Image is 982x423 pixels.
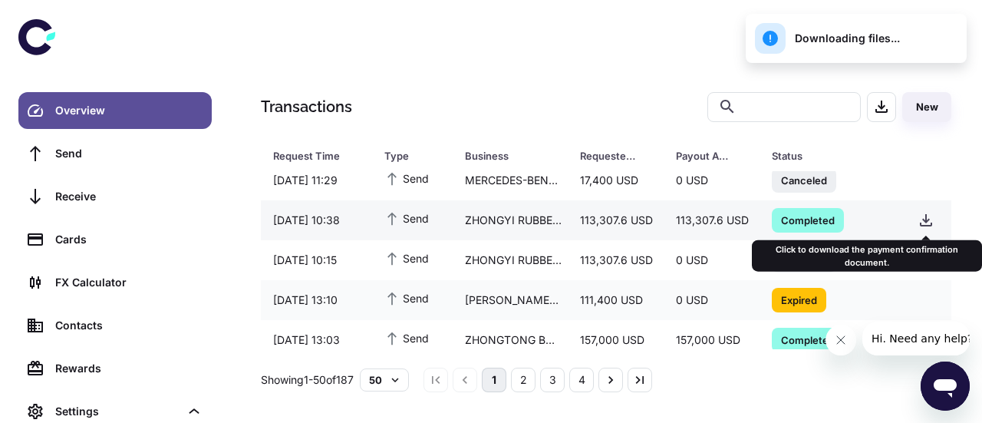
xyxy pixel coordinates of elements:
[55,317,203,334] div: Contacts
[55,274,203,291] div: FX Calculator
[772,292,826,307] span: Expired
[384,210,429,226] span: Send
[676,145,733,167] div: Payout Amount
[568,286,664,315] div: 111,400 USD
[664,206,760,235] div: 113,307.6 USD
[261,372,354,388] p: Showing 1-50 of 187
[580,145,657,167] span: Requested Amount
[55,188,203,205] div: Receive
[752,240,982,272] div: Click to download the payment confirmation document.
[261,286,372,315] div: [DATE] 13:10
[755,23,900,54] div: Downloading files...
[261,95,352,118] h1: Transactions
[384,329,429,346] span: Send
[628,368,652,392] button: Go to last page
[18,178,212,215] a: Receive
[453,166,568,195] div: MERCEDES-BENZ AG
[261,326,372,355] div: [DATE] 13:03
[384,145,447,167] span: Type
[453,326,568,355] div: ZHONGTONG BUS HONG KONG COMPANY LIMITED
[825,325,856,355] iframe: Close message
[55,403,180,420] div: Settings
[772,145,888,167] span: Status
[18,350,212,387] a: Rewards
[664,326,760,355] div: 157,000 USD
[453,286,568,315] div: [PERSON_NAME] UNIVERSAL IMPEX PVT. LIMITED
[18,92,212,129] a: Overview
[273,145,366,167] span: Request Time
[55,231,203,248] div: Cards
[261,246,372,275] div: [DATE] 10:15
[580,145,638,167] div: Requested Amount
[9,11,110,23] span: Hi. Need any help?
[568,166,664,195] div: 17,400 USD
[384,145,427,167] div: Type
[902,92,951,122] button: New
[18,221,212,258] a: Cards
[540,368,565,392] button: Go to page 3
[772,145,868,167] div: Status
[261,166,372,195] div: [DATE] 11:29
[664,246,760,275] div: 0 USD
[862,322,970,355] iframe: Message from company
[568,326,664,355] div: 157,000 USD
[568,206,664,235] div: 113,307.6 USD
[772,172,836,187] span: Canceled
[18,307,212,344] a: Contacts
[482,368,506,392] button: page 1
[384,250,429,266] span: Send
[453,246,568,275] div: ZHONGYI RUBBER CO.,LTD
[384,170,429,187] span: Send
[568,246,664,275] div: 113,307.6 USD
[664,166,760,195] div: 0 USD
[18,264,212,301] a: FX Calculator
[261,206,372,235] div: [DATE] 10:38
[421,368,654,392] nav: pagination navigation
[569,368,594,392] button: Go to page 4
[664,286,760,315] div: 0 USD
[772,332,844,347] span: Completed
[18,135,212,172] a: Send
[55,145,203,162] div: Send
[598,368,623,392] button: Go to next page
[676,145,753,167] span: Payout Amount
[55,360,203,377] div: Rewards
[273,145,346,167] div: Request Time
[384,289,429,306] span: Send
[511,368,535,392] button: Go to page 2
[453,206,568,235] div: ZHONGYI RUBBER CO.,LTD
[55,102,203,119] div: Overview
[921,362,970,411] iframe: Button to launch messaging window
[360,368,409,392] button: 50
[772,212,844,227] span: Completed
